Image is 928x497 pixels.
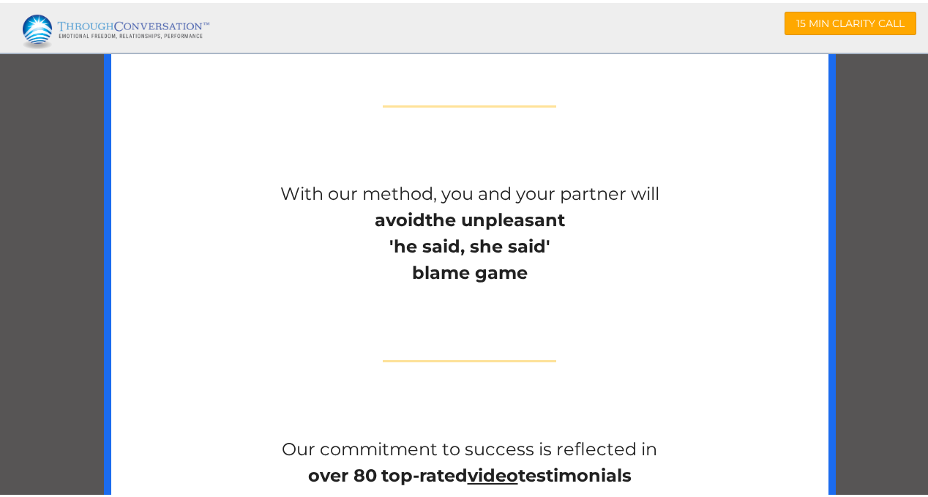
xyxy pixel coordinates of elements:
[280,180,659,280] span: With our method, you and your partner will
[389,206,565,280] b: the unpleasant 'he said, she said' blame game
[23,9,220,46] img: Logo revision EFRP TM 2400 png
[381,462,632,483] b: top-rated testimonials
[308,462,377,483] b: over 80
[375,206,425,228] b: avoid
[785,9,916,32] a: 15 MIN CLARITY CALL
[796,14,905,27] span: 15 MIN CLARITY CALL
[468,462,518,483] u: video
[282,436,657,483] span: Our commitment to success is reflected in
